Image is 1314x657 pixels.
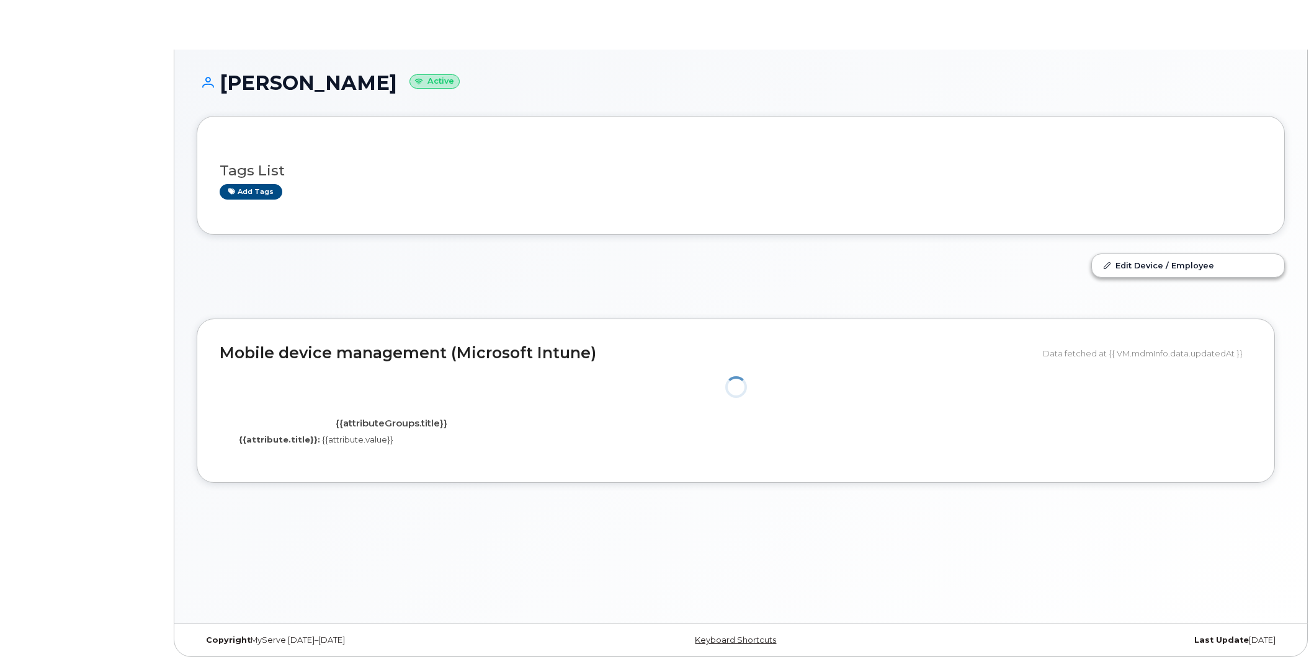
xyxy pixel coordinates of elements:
[220,163,1262,179] h3: Tags List
[197,635,560,645] div: MyServe [DATE]–[DATE]
[239,434,320,446] label: {{attribute.title}}:
[1194,635,1249,645] strong: Last Update
[220,345,1034,362] h2: Mobile device management (Microsoft Intune)
[229,418,555,429] h4: {{attributeGroups.title}}
[197,72,1285,94] h1: [PERSON_NAME]
[1092,254,1284,276] a: Edit Device / Employee
[322,434,393,444] span: {{attribute.value}}
[220,184,282,200] a: Add tags
[206,635,251,645] strong: Copyright
[922,635,1285,645] div: [DATE]
[1043,342,1252,365] div: Data fetched at {{ VM.mdmInfo.data.updatedAt }}
[695,635,776,645] a: Keyboard Shortcuts
[409,74,460,89] small: Active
